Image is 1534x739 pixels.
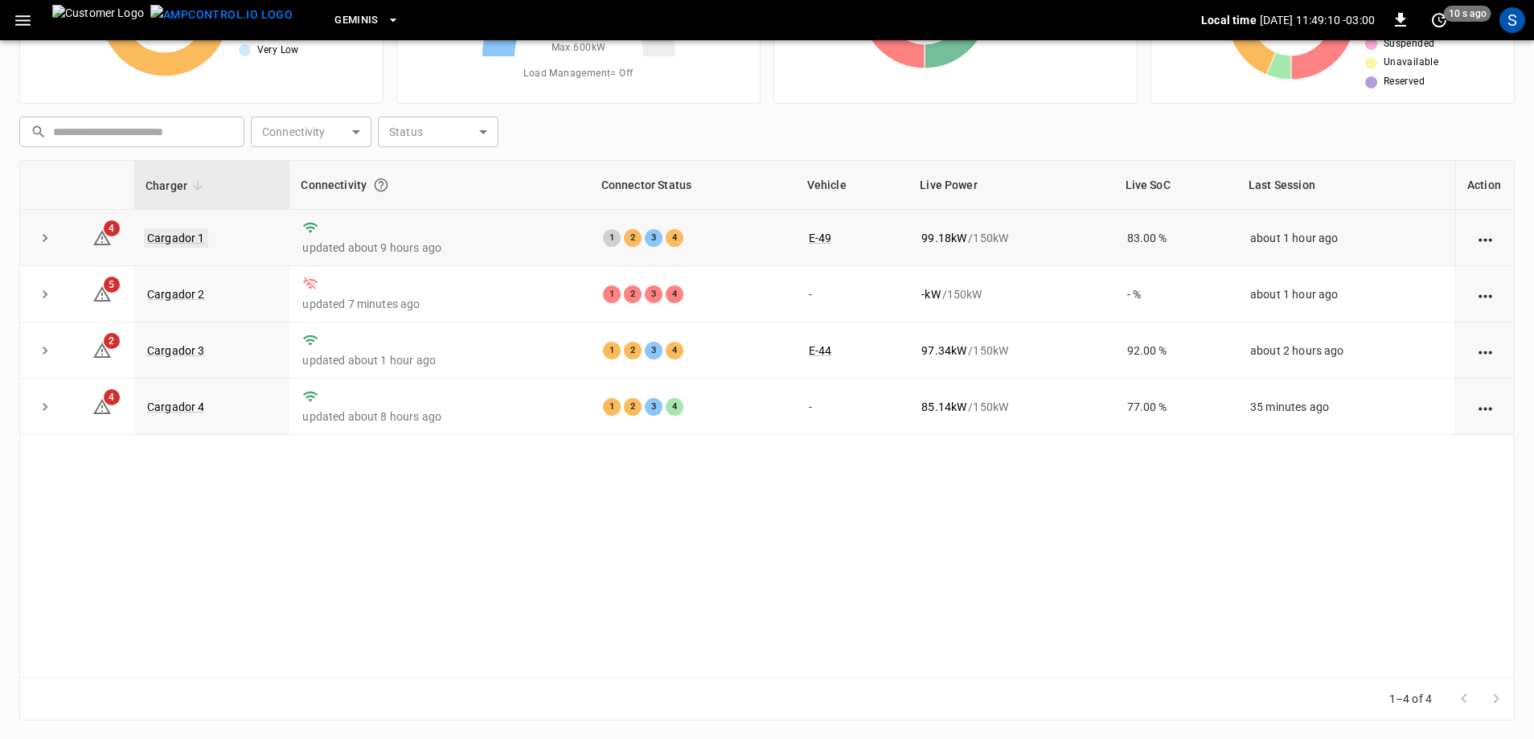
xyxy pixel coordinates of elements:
div: profile-icon [1499,7,1525,33]
span: Very Low [257,43,299,59]
div: 2 [624,285,642,303]
div: / 150 kW [921,343,1101,359]
button: Connection between the charger and our software. [367,170,396,199]
div: 3 [645,342,662,359]
td: 92.00 % [1114,322,1238,379]
span: Load Management = Off [523,66,633,82]
div: 2 [624,229,642,247]
div: action cell options [1475,399,1495,415]
p: - kW [921,286,940,302]
div: 1 [603,229,621,247]
div: 4 [666,285,683,303]
a: Cargador 3 [147,344,205,357]
a: 4 [92,230,112,243]
p: updated about 9 hours ago [302,240,576,256]
button: expand row [33,282,57,306]
a: E-44 [809,344,832,357]
td: - % [1114,266,1238,322]
span: Max. 600 kW [552,40,606,56]
div: Connectivity [301,170,578,199]
p: 1–4 of 4 [1389,691,1432,707]
span: Geminis [334,11,379,30]
span: 5 [104,277,120,293]
div: / 150 kW [921,399,1101,415]
th: Connector Status [590,161,796,210]
p: Local time [1201,12,1257,28]
div: 1 [603,285,621,303]
div: 1 [603,398,621,416]
p: updated about 8 hours ago [302,409,576,425]
td: about 1 hour ago [1237,210,1455,266]
button: expand row [33,395,57,419]
p: [DATE] 11:49:10 -03:00 [1260,12,1375,28]
p: 97.34 kW [921,343,966,359]
th: Live SoC [1114,161,1238,210]
a: Cargador 1 [144,228,208,248]
td: - [796,266,909,322]
button: expand row [33,226,57,250]
td: 35 minutes ago [1237,379,1455,435]
span: Suspended [1384,36,1435,52]
td: - [796,379,909,435]
p: 85.14 kW [921,399,966,415]
span: 4 [104,220,120,236]
span: 10 s ago [1444,6,1491,22]
th: Last Session [1237,161,1455,210]
span: Unavailable [1384,55,1438,71]
p: updated 7 minutes ago [302,296,576,312]
td: about 1 hour ago [1237,266,1455,322]
div: 4 [666,398,683,416]
div: 4 [666,342,683,359]
th: Vehicle [796,161,909,210]
div: action cell options [1475,230,1495,246]
img: Customer Logo [52,5,144,35]
div: action cell options [1475,286,1495,302]
div: 1 [603,342,621,359]
th: Live Power [909,161,1114,210]
a: E-49 [809,232,832,244]
div: 2 [624,342,642,359]
span: 2 [104,333,120,349]
p: 99.18 kW [921,230,966,246]
div: 3 [645,398,662,416]
div: / 150 kW [921,230,1101,246]
a: 2 [92,343,112,356]
a: 4 [92,400,112,413]
div: 2 [624,398,642,416]
td: 77.00 % [1114,379,1238,435]
td: about 2 hours ago [1237,322,1455,379]
a: 5 [92,286,112,299]
p: updated about 1 hour ago [302,352,576,368]
button: set refresh interval [1426,7,1452,33]
span: Reserved [1384,74,1425,90]
span: 4 [104,389,120,405]
div: 3 [645,285,662,303]
a: Cargador 4 [147,400,205,413]
div: 3 [645,229,662,247]
button: expand row [33,339,57,363]
th: Action [1455,161,1514,210]
button: Geminis [328,5,406,36]
span: Charger [146,176,208,195]
td: 83.00 % [1114,210,1238,266]
div: 4 [666,229,683,247]
div: action cell options [1475,343,1495,359]
a: Cargador 2 [147,288,205,301]
img: ampcontrol.io logo [150,5,293,25]
div: / 150 kW [921,286,1101,302]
